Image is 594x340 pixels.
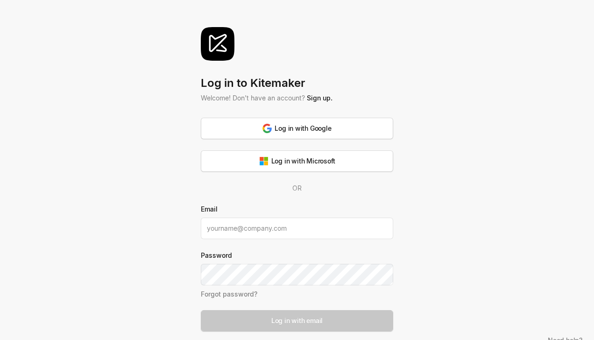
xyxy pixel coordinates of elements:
[262,124,272,133] img: svg%3e
[201,76,393,91] div: Log in to Kitemaker
[259,156,269,166] img: svg%3e
[201,310,393,332] button: Log in with email
[201,218,393,239] input: yourname@company.com
[201,204,393,214] label: Email
[271,316,323,326] div: Log in with email
[259,156,335,166] div: Log in with Microsoft
[201,93,393,103] div: Welcome! Don't have an account?
[201,150,393,172] button: Log in with Microsoft
[201,27,234,61] img: svg%3e
[201,250,393,260] label: Password
[262,123,331,133] div: Log in with Google
[201,183,393,193] div: OR
[201,290,257,298] a: Forgot password?
[307,94,332,102] a: Sign up.
[201,118,393,139] button: Log in with Google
